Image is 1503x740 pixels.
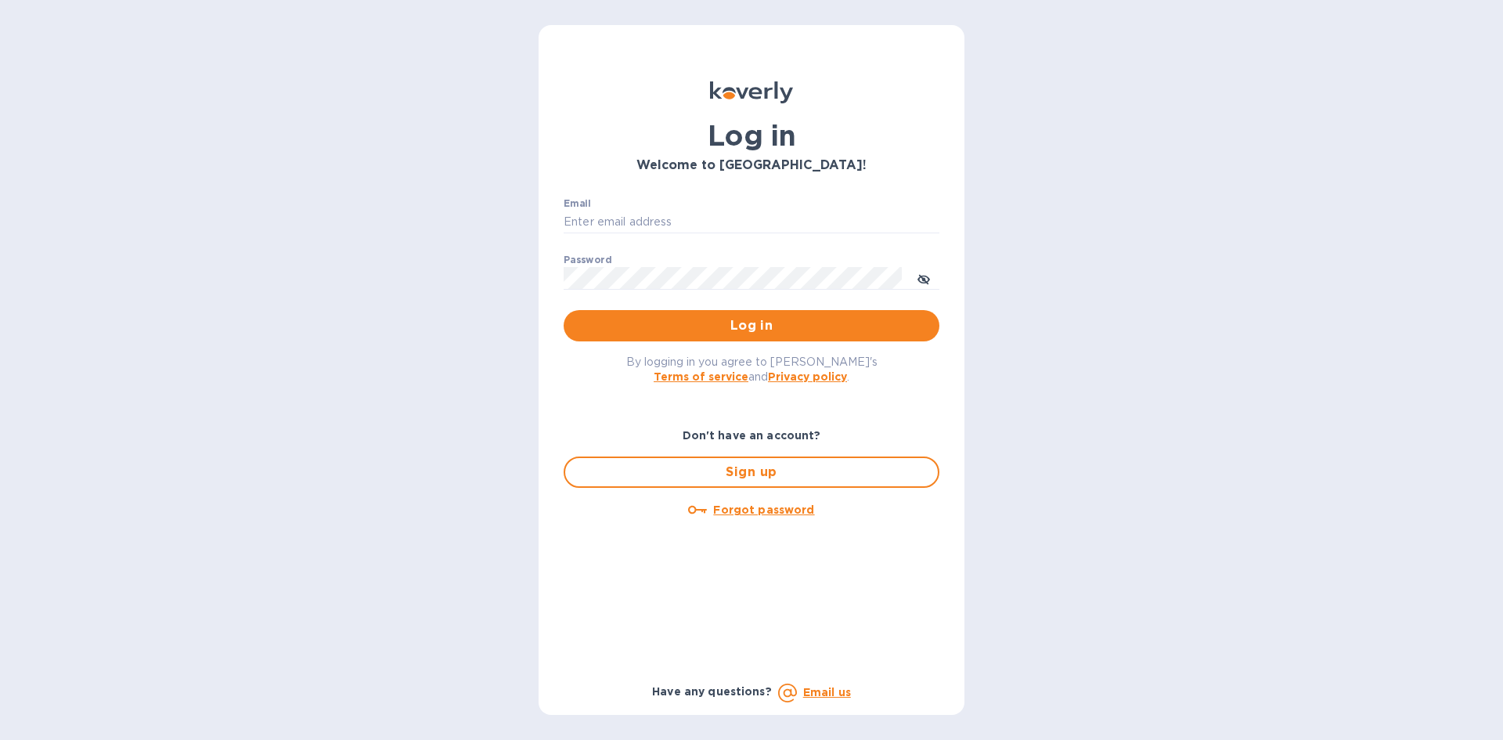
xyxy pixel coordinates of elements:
[713,504,814,516] u: Forgot password
[803,686,851,698] a: Email us
[564,310,939,341] button: Log in
[652,685,772,698] b: Have any questions?
[564,457,939,488] button: Sign up
[564,119,939,152] h1: Log in
[908,262,939,294] button: toggle password visibility
[564,158,939,173] h3: Welcome to [GEOGRAPHIC_DATA]!
[564,255,611,265] label: Password
[710,81,793,103] img: Koverly
[626,356,878,383] span: By logging in you agree to [PERSON_NAME]'s and .
[576,316,927,335] span: Log in
[768,370,847,383] a: Privacy policy
[578,463,925,482] span: Sign up
[683,429,821,442] b: Don't have an account?
[564,199,591,208] label: Email
[564,211,939,234] input: Enter email address
[654,370,748,383] a: Terms of service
